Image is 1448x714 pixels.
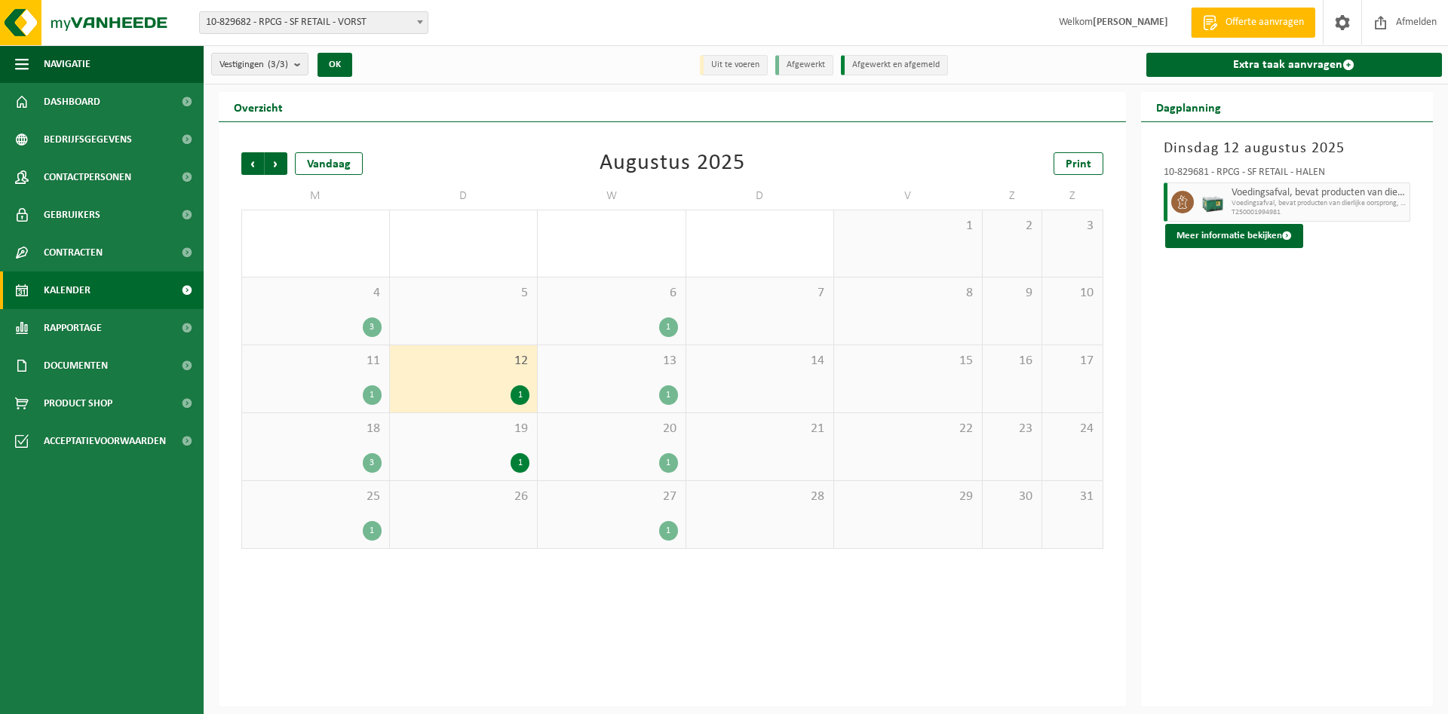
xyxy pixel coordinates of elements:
span: 31 [1050,489,1094,505]
span: 4 [250,285,382,302]
td: D [686,182,835,210]
span: 28 [694,489,827,505]
span: 7 [694,285,827,302]
td: Z [983,182,1043,210]
span: Kalender [44,271,90,309]
div: 1 [363,521,382,541]
div: 1 [659,521,678,541]
span: 13 [545,353,678,369]
td: M [241,182,390,210]
span: 25 [250,489,382,505]
span: Gebruikers [44,196,100,234]
button: Vestigingen(3/3) [211,53,308,75]
h2: Overzicht [219,92,298,121]
strong: [PERSON_NAME] [1093,17,1168,28]
div: 1 [659,317,678,337]
span: 24 [1050,421,1094,437]
span: Voedingsafval, bevat producten van dierlijke oorsprong, gemengde verpakking (exclusief glas), cat... [1232,187,1407,199]
li: Uit te voeren [700,55,768,75]
td: Z [1042,182,1103,210]
h2: Dagplanning [1141,92,1236,121]
td: V [834,182,983,210]
span: 19 [397,421,530,437]
span: 21 [694,421,827,437]
span: Offerte aanvragen [1222,15,1308,30]
td: W [538,182,686,210]
span: Print [1066,158,1091,170]
span: 17 [1050,353,1094,369]
span: Vorige [241,152,264,175]
span: 5 [397,285,530,302]
span: 9 [990,285,1035,302]
span: Documenten [44,347,108,385]
span: 3 [1050,218,1094,234]
span: 6 [545,285,678,302]
span: Contracten [44,234,103,271]
span: 30 [990,489,1035,505]
span: 2 [990,218,1035,234]
span: 16 [990,353,1035,369]
span: 23 [990,421,1035,437]
span: Bedrijfsgegevens [44,121,132,158]
span: 10-829682 - RPCG - SF RETAIL - VORST [199,11,428,34]
td: D [390,182,538,210]
button: OK [318,53,352,77]
li: Afgewerkt en afgemeld [841,55,948,75]
span: T250001994981 [1232,208,1407,217]
span: 29 [842,489,974,505]
span: 10-829682 - RPCG - SF RETAIL - VORST [200,12,428,33]
span: Rapportage [44,309,102,347]
button: Meer informatie bekijken [1165,224,1303,248]
div: 1 [659,385,678,405]
a: Offerte aanvragen [1191,8,1315,38]
span: Navigatie [44,45,90,83]
li: Afgewerkt [775,55,833,75]
span: 8 [842,285,974,302]
div: 3 [363,317,382,337]
span: Contactpersonen [44,158,131,196]
a: Print [1054,152,1103,175]
span: 18 [250,421,382,437]
div: 10-829681 - RPCG - SF RETAIL - HALEN [1164,167,1411,182]
span: 20 [545,421,678,437]
span: Dashboard [44,83,100,121]
span: 11 [250,353,382,369]
div: Vandaag [295,152,363,175]
span: 27 [545,489,678,505]
div: 1 [363,385,382,405]
count: (3/3) [268,60,288,69]
h3: Dinsdag 12 augustus 2025 [1164,137,1411,160]
div: 1 [659,453,678,473]
span: 15 [842,353,974,369]
div: 3 [363,453,382,473]
span: Product Shop [44,385,112,422]
span: Volgende [265,152,287,175]
div: 1 [511,385,529,405]
span: Vestigingen [219,54,288,76]
span: 14 [694,353,827,369]
span: Acceptatievoorwaarden [44,422,166,460]
span: 26 [397,489,530,505]
a: Extra taak aanvragen [1146,53,1443,77]
span: 22 [842,421,974,437]
span: 1 [842,218,974,234]
div: Augustus 2025 [600,152,745,175]
img: PB-LB-0680-HPE-GN-01 [1201,191,1224,213]
span: Voedingsafval, bevat producten van dierlijke oorsprong, geme [1232,199,1407,208]
span: 12 [397,353,530,369]
span: 10 [1050,285,1094,302]
div: 1 [511,453,529,473]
